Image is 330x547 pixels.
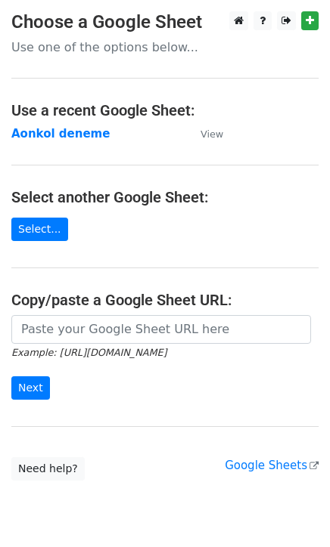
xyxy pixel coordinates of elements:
a: Aonkol deneme [11,127,110,141]
h4: Use a recent Google Sheet: [11,101,319,119]
small: Example: [URL][DOMAIN_NAME] [11,347,167,358]
a: Need help? [11,457,85,481]
a: View [185,127,223,141]
a: Select... [11,218,68,241]
small: View [201,128,223,140]
input: Paste your Google Sheet URL here [11,315,311,344]
input: Next [11,376,50,400]
h4: Copy/paste a Google Sheet URL: [11,291,319,309]
h4: Select another Google Sheet: [11,188,319,206]
p: Use one of the options below... [11,39,319,55]
h3: Choose a Google Sheet [11,11,319,33]
a: Google Sheets [225,459,319,472]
